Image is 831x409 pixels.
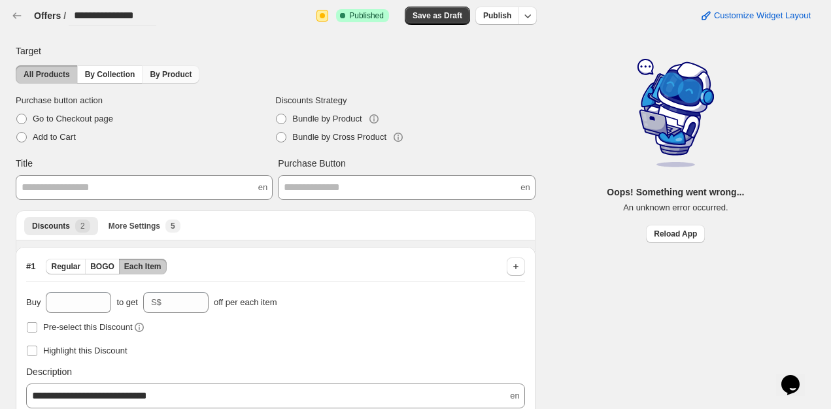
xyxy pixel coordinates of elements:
button: BOGO [85,259,120,274]
span: Reload App [654,229,697,239]
span: Purchase button action [16,94,275,107]
span: By Collection [85,69,135,80]
div: S$ [151,296,161,309]
span: Description [26,365,72,378]
span: Target [16,44,41,57]
img: robot-D18vSXm4.svg [610,44,741,175]
span: Publish [483,10,511,21]
span: Purchase Button [278,157,346,170]
span: Regular [51,261,80,272]
span: Published [349,10,384,21]
span: All Products [24,69,70,80]
button: Each Item [119,259,167,274]
span: Go to Checkout page [33,114,113,123]
span: More Settings [109,221,160,231]
span: off per each item [214,296,277,309]
span: Each Item [124,261,161,272]
span: By Product [150,69,192,80]
button: All Products [16,65,78,84]
span: BOGO [90,261,114,272]
button: Save as Draft [405,7,470,25]
span: Highlight this Discount [43,346,127,355]
span: en [520,181,530,194]
button: Reload App [646,225,705,243]
span: en [510,389,519,402]
button: Offers [34,9,61,22]
button: By Collection [77,65,143,84]
span: 5 [171,221,175,231]
p: An unknown error occurred. [623,201,728,214]
span: Bundle by Product [292,114,362,123]
span: # 1 [26,260,35,273]
span: Discounts [32,221,70,231]
span: to get [116,296,138,309]
span: Bundle by Cross Product [292,132,386,142]
p: Oops! Something went wrong... [607,186,744,199]
button: Publish [475,7,519,25]
button: By Product [142,65,199,84]
iframe: chat widget [776,357,818,396]
button: Customize Widget Layout [692,7,819,25]
span: 2 [80,221,85,231]
span: Buy [26,296,41,309]
span: en [258,181,267,194]
button: Regular [46,259,86,274]
span: Customize Widget Layout [714,10,811,21]
span: Discounts Strategy [275,94,535,107]
span: Title [16,157,33,170]
span: Add to Cart [33,132,76,142]
h3: / [63,9,66,22]
span: Save as Draft [413,10,462,21]
span: Pre-select this Discount [43,322,133,332]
